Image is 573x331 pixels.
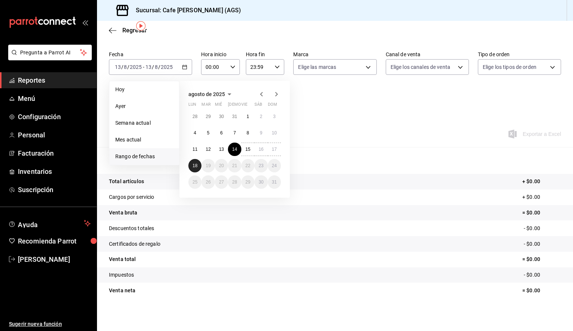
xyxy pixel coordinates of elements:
button: 29 de julio de 2025 [201,110,215,123]
abbr: 22 de agosto de 2025 [245,163,250,168]
abbr: 17 de agosto de 2025 [272,147,277,152]
button: 29 de agosto de 2025 [241,175,254,189]
button: Pregunta a Parrot AI [8,45,92,60]
button: 21 de agosto de 2025 [228,159,241,172]
abbr: 7 de agosto de 2025 [234,130,236,136]
span: Inventarios [18,166,91,176]
span: Rango de fechas [115,153,173,160]
abbr: 2 de agosto de 2025 [260,114,262,119]
span: Facturación [18,148,91,158]
p: Certificados de regalo [109,240,160,248]
button: 3 de agosto de 2025 [268,110,281,123]
span: Menú [18,93,91,104]
abbr: 31 de julio de 2025 [232,114,237,119]
abbr: 28 de julio de 2025 [192,114,197,119]
button: 27 de agosto de 2025 [215,175,228,189]
span: Elige las marcas [298,63,336,71]
button: 30 de julio de 2025 [215,110,228,123]
button: 2 de agosto de 2025 [254,110,267,123]
span: Ayer [115,102,173,110]
p: Venta bruta [109,209,137,217]
span: Recomienda Parrot [18,236,91,246]
button: 20 de agosto de 2025 [215,159,228,172]
button: 15 de agosto de 2025 [241,143,254,156]
abbr: 13 de agosto de 2025 [219,147,224,152]
input: -- [154,64,158,70]
span: Sugerir nueva función [9,320,91,328]
abbr: domingo [268,102,277,110]
abbr: 19 de agosto de 2025 [206,163,210,168]
button: 10 de agosto de 2025 [268,126,281,140]
button: 22 de agosto de 2025 [241,159,254,172]
p: Total artículos [109,178,144,185]
button: 8 de agosto de 2025 [241,126,254,140]
span: / [121,64,123,70]
img: Tooltip marker [136,21,145,31]
span: Personal [18,130,91,140]
abbr: 1 de agosto de 2025 [247,114,249,119]
button: 23 de agosto de 2025 [254,159,267,172]
abbr: 11 de agosto de 2025 [192,147,197,152]
abbr: 28 de agosto de 2025 [232,179,237,185]
button: 4 de agosto de 2025 [188,126,201,140]
abbr: 6 de agosto de 2025 [220,130,223,136]
abbr: miércoles [215,102,222,110]
button: Regresar [109,27,147,34]
button: 19 de agosto de 2025 [201,159,215,172]
h3: Sucursal: Cafe [PERSON_NAME] (AGS) [130,6,241,15]
abbr: 30 de agosto de 2025 [259,179,263,185]
button: 11 de agosto de 2025 [188,143,201,156]
abbr: 20 de agosto de 2025 [219,163,224,168]
button: 31 de agosto de 2025 [268,175,281,189]
p: Descuentos totales [109,225,154,232]
button: 18 de agosto de 2025 [188,159,201,172]
p: Resumen [109,156,561,165]
button: 26 de agosto de 2025 [201,175,215,189]
p: Venta total [109,255,136,263]
abbr: 16 de agosto de 2025 [259,147,263,152]
abbr: 24 de agosto de 2025 [272,163,277,168]
button: 7 de agosto de 2025 [228,126,241,140]
button: 9 de agosto de 2025 [254,126,267,140]
p: Venta neta [109,287,135,295]
label: Fecha [109,52,192,57]
abbr: 29 de julio de 2025 [206,114,210,119]
button: open_drawer_menu [82,19,88,25]
abbr: 26 de agosto de 2025 [206,179,210,185]
span: Elige los tipos de orden [483,63,536,71]
p: = $0.00 [522,209,561,217]
input: -- [145,64,152,70]
p: = $0.00 [522,287,561,295]
span: / [158,64,160,70]
span: / [152,64,154,70]
span: Pregunta a Parrot AI [20,49,80,57]
abbr: 29 de agosto de 2025 [245,179,250,185]
button: 5 de agosto de 2025 [201,126,215,140]
abbr: 10 de agosto de 2025 [272,130,277,136]
abbr: 5 de agosto de 2025 [207,130,210,136]
button: 6 de agosto de 2025 [215,126,228,140]
button: 30 de agosto de 2025 [254,175,267,189]
span: Mes actual [115,136,173,144]
a: Pregunta a Parrot AI [5,54,92,62]
button: 12 de agosto de 2025 [201,143,215,156]
abbr: 31 de agosto de 2025 [272,179,277,185]
abbr: 21 de agosto de 2025 [232,163,237,168]
p: = $0.00 [522,255,561,263]
input: ---- [160,64,173,70]
abbr: 12 de agosto de 2025 [206,147,210,152]
abbr: 25 de agosto de 2025 [192,179,197,185]
abbr: lunes [188,102,196,110]
label: Canal de venta [386,52,469,57]
p: + $0.00 [522,193,561,201]
abbr: 8 de agosto de 2025 [247,130,249,136]
button: 17 de agosto de 2025 [268,143,281,156]
label: Marca [293,52,376,57]
span: / [127,64,129,70]
abbr: sábado [254,102,262,110]
p: - $0.00 [524,225,561,232]
span: Ayuda [18,219,81,228]
span: Semana actual [115,119,173,127]
input: -- [115,64,121,70]
p: - $0.00 [524,240,561,248]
